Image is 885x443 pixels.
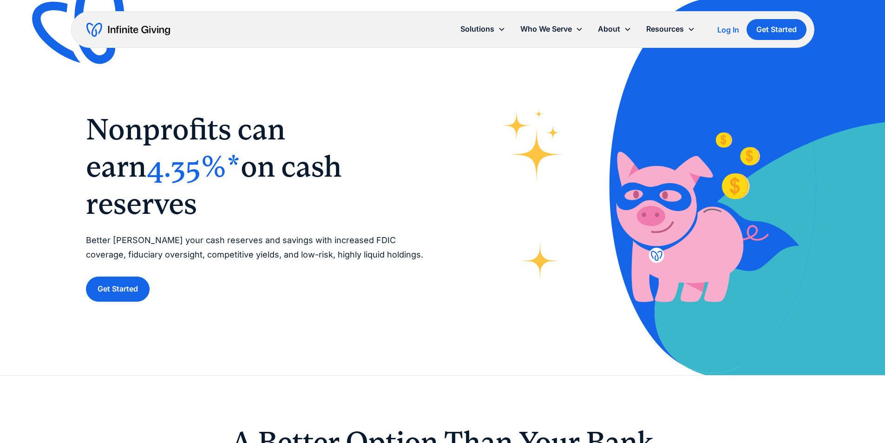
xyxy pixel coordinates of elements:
div: Resources [646,23,684,35]
span: Nonprofits can earn [86,112,285,184]
div: About [590,19,639,39]
span: 4.35%* [146,149,241,184]
div: Who We Serve [520,23,572,35]
div: About [598,23,620,35]
div: Who We Serve [513,19,590,39]
h1: ‍ ‍ [86,111,424,222]
div: Solutions [453,19,513,39]
a: Log In [717,24,739,35]
div: Solutions [460,23,494,35]
a: home [86,22,170,37]
p: Better [PERSON_NAME] your cash reserves and savings with increased FDIC coverage, fiduciary overs... [86,233,424,262]
div: Log In [717,26,739,33]
a: Get Started [747,19,806,40]
a: Get Started [86,277,150,301]
div: Resources [639,19,702,39]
